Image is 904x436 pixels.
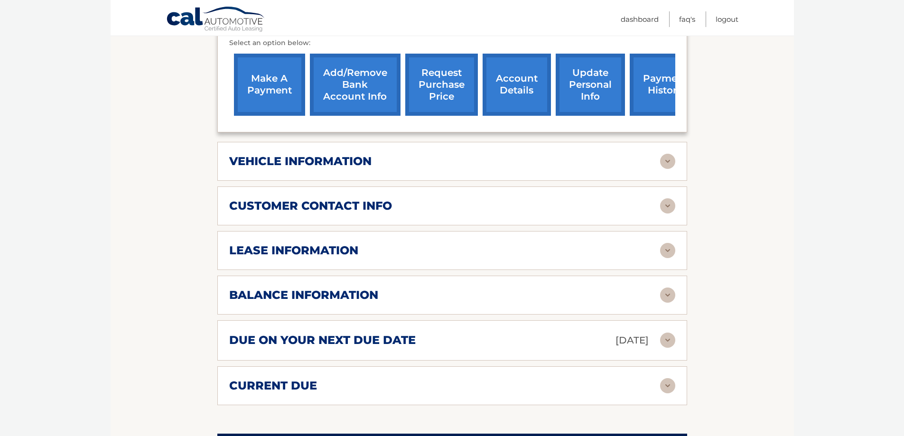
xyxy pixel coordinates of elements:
a: payment history [630,54,701,116]
h2: current due [229,379,317,393]
img: accordion-rest.svg [660,198,675,213]
h2: customer contact info [229,199,392,213]
a: Logout [716,11,738,27]
a: update personal info [556,54,625,116]
p: [DATE] [615,332,649,349]
h2: due on your next due date [229,333,416,347]
a: Dashboard [621,11,659,27]
img: accordion-rest.svg [660,288,675,303]
p: Select an option below: [229,37,675,49]
a: request purchase price [405,54,478,116]
a: account details [483,54,551,116]
img: accordion-rest.svg [660,378,675,393]
h2: lease information [229,243,358,258]
img: accordion-rest.svg [660,154,675,169]
img: accordion-rest.svg [660,333,675,348]
a: FAQ's [679,11,695,27]
a: Cal Automotive [166,6,266,34]
img: accordion-rest.svg [660,243,675,258]
h2: vehicle information [229,154,372,168]
h2: balance information [229,288,378,302]
a: make a payment [234,54,305,116]
a: Add/Remove bank account info [310,54,401,116]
